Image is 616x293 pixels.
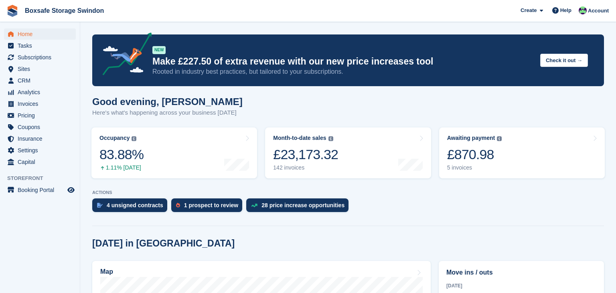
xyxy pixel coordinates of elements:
a: menu [4,63,76,75]
span: Account [588,7,609,15]
a: menu [4,156,76,168]
a: Preview store [66,185,76,195]
span: Insurance [18,133,66,144]
span: Invoices [18,98,66,109]
div: 83.88% [99,146,144,163]
img: Kim Virabi [579,6,587,14]
button: Check it out → [540,54,588,67]
span: Coupons [18,121,66,133]
a: 1 prospect to review [171,198,246,216]
a: 4 unsigned contracts [92,198,171,216]
p: ACTIONS [92,190,604,195]
img: icon-info-grey-7440780725fd019a000dd9b08b2336e03edf1995a4989e88bcd33f0948082b44.svg [497,136,502,141]
a: menu [4,98,76,109]
span: Sites [18,63,66,75]
div: 5 invoices [447,164,502,171]
div: 4 unsigned contracts [107,202,163,208]
a: menu [4,110,76,121]
a: Month-to-date sales £23,173.32 142 invoices [265,127,431,178]
h2: Move ins / outs [446,268,596,277]
div: 1 prospect to review [184,202,238,208]
span: Capital [18,156,66,168]
span: Booking Portal [18,184,66,196]
a: menu [4,87,76,98]
div: £870.98 [447,146,502,163]
p: Rooted in industry best practices, but tailored to your subscriptions. [152,67,534,76]
span: Help [560,6,571,14]
a: menu [4,28,76,40]
div: 142 invoices [273,164,338,171]
p: Make £227.50 of extra revenue with our new price increases tool [152,56,534,67]
img: price_increase_opportunities-93ffe204e8149a01c8c9dc8f82e8f89637d9d84a8eef4429ea346261dce0b2c0.svg [251,204,257,207]
span: Home [18,28,66,40]
a: menu [4,40,76,51]
a: menu [4,52,76,63]
p: Here's what's happening across your business [DATE] [92,108,243,117]
img: price-adjustments-announcement-icon-8257ccfd72463d97f412b2fc003d46551f7dbcb40ab6d574587a9cd5c0d94... [96,32,152,78]
img: icon-info-grey-7440780725fd019a000dd9b08b2336e03edf1995a4989e88bcd33f0948082b44.svg [328,136,333,141]
a: menu [4,145,76,156]
img: icon-info-grey-7440780725fd019a000dd9b08b2336e03edf1995a4989e88bcd33f0948082b44.svg [132,136,136,141]
img: prospect-51fa495bee0391a8d652442698ab0144808aea92771e9ea1ae160a38d050c398.svg [176,203,180,208]
div: Awaiting payment [447,135,495,141]
a: Boxsafe Storage Swindon [22,4,107,17]
a: menu [4,184,76,196]
div: £23,173.32 [273,146,338,163]
a: Awaiting payment £870.98 5 invoices [439,127,605,178]
span: Settings [18,145,66,156]
a: 28 price increase opportunities [246,198,353,216]
span: Storefront [7,174,80,182]
a: menu [4,75,76,86]
div: [DATE] [446,282,596,289]
h2: Map [100,268,113,275]
img: contract_signature_icon-13c848040528278c33f63329250d36e43548de30e8caae1d1a13099fd9432cc5.svg [97,203,103,208]
div: NEW [152,46,166,54]
span: Tasks [18,40,66,51]
div: 28 price increase opportunities [261,202,344,208]
span: CRM [18,75,66,86]
img: stora-icon-8386f47178a22dfd0bd8f6a31ec36ba5ce8667c1dd55bd0f319d3a0aa187defe.svg [6,5,18,17]
div: 1.11% [DATE] [99,164,144,171]
span: Create [521,6,537,14]
a: menu [4,133,76,144]
span: Pricing [18,110,66,121]
span: Analytics [18,87,66,98]
div: Month-to-date sales [273,135,326,141]
a: Occupancy 83.88% 1.11% [DATE] [91,127,257,178]
h1: Good evening, [PERSON_NAME] [92,96,243,107]
span: Subscriptions [18,52,66,63]
h2: [DATE] in [GEOGRAPHIC_DATA] [92,238,235,249]
a: menu [4,121,76,133]
div: Occupancy [99,135,130,141]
